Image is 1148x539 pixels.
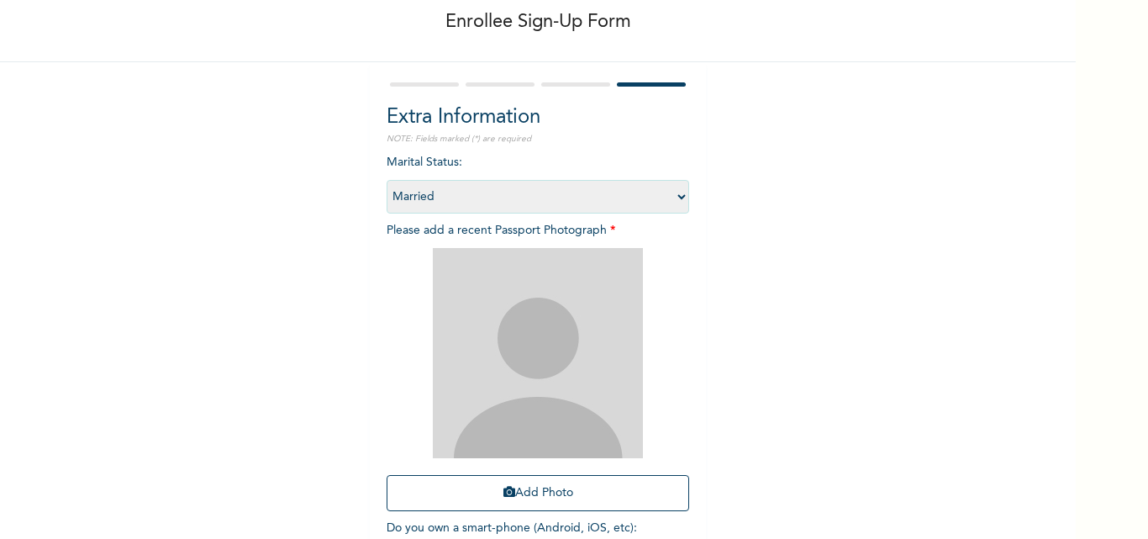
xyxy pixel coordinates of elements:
[387,133,689,145] p: NOTE: Fields marked (*) are required
[433,248,643,458] img: Crop
[445,8,631,36] p: Enrollee Sign-Up Form
[387,103,689,133] h2: Extra Information
[387,225,689,520] span: Please add a recent Passport Photograph
[387,156,689,203] span: Marital Status :
[387,475,689,511] button: Add Photo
